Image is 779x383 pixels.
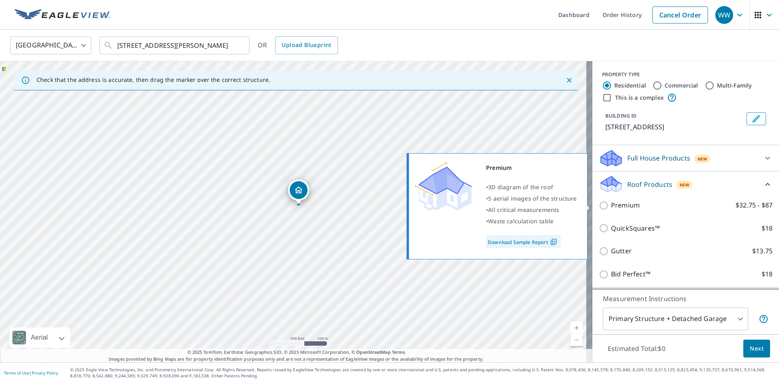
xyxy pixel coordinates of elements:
div: OR [258,36,338,54]
p: Estimated Total: $0 [601,340,672,357]
label: This is a complex [615,94,664,102]
div: Premium [486,162,577,173]
p: | [4,370,58,375]
div: Dropped pin, building 1, Residential property, 214 Deerfield Dr Holland, OH 43528 [288,180,309,205]
p: QuickSquares™ [611,223,660,233]
div: [GEOGRAPHIC_DATA] [10,34,91,57]
p: Premium [611,200,640,210]
p: $32.75 - $87 [736,200,773,210]
a: Current Level 16, Zoom In [570,322,583,334]
a: Terms of Use [4,370,29,376]
p: © 2025 Eagle View Technologies, Inc. and Pictometry International Corp. All Rights Reserved. Repo... [70,367,775,379]
div: WW [715,6,733,24]
input: Search by address or latitude-longitude [117,34,233,57]
p: Roof Products [627,180,672,189]
img: Pdf Icon [548,238,559,246]
span: Upload Blueprint [282,40,331,50]
span: New [697,156,708,162]
span: New [680,182,690,188]
div: • [486,216,577,227]
div: Full House ProductsNew [599,148,773,168]
a: Privacy Policy [32,370,58,376]
p: Bid Perfect™ [611,269,650,279]
p: Gutter [611,246,632,256]
div: Roof ProductsNew [599,175,773,194]
div: Primary Structure + Detached Garage [603,308,748,330]
span: 3D diagram of the roof [488,183,553,191]
span: All critical measurements [488,206,559,214]
span: Next [750,344,764,354]
button: Close [564,75,575,86]
a: OpenStreetMap [356,349,390,355]
span: Waste calculation table [488,217,553,225]
label: Multi-Family [717,81,752,90]
p: Full House Products [627,153,690,163]
span: Your report will include the primary structure and a detached garage if one exists. [759,314,768,324]
span: © 2025 TomTom, Earthstar Geographics SIO, © 2025 Microsoft Corporation, © [187,349,405,356]
p: $13.75 [752,246,773,256]
button: Edit building 1 [747,112,766,125]
p: [STREET_ADDRESS] [605,122,743,132]
button: Next [743,340,770,358]
label: Residential [614,81,646,90]
img: EV Logo [15,9,110,21]
a: Current Level 16, Zoom Out [570,334,583,346]
div: Aerial [10,327,70,348]
div: • [486,182,577,193]
p: $18 [762,223,773,233]
div: • [486,204,577,216]
a: Upload Blueprint [275,36,338,54]
div: Aerial [28,327,50,348]
a: Download Sample Report [486,235,561,248]
div: PROPERTY TYPE [602,71,769,78]
a: Cancel Order [652,6,708,24]
label: Commercial [665,81,698,90]
div: • [486,193,577,204]
p: Measurement Instructions [603,294,768,304]
p: BUILDING ID [605,112,637,119]
p: $18 [762,269,773,279]
img: Premium [415,162,472,211]
p: Check that the address is accurate, then drag the marker over the correct structure. [37,76,270,83]
span: 5 aerial images of the structure [488,195,577,202]
a: Terms [392,349,405,355]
